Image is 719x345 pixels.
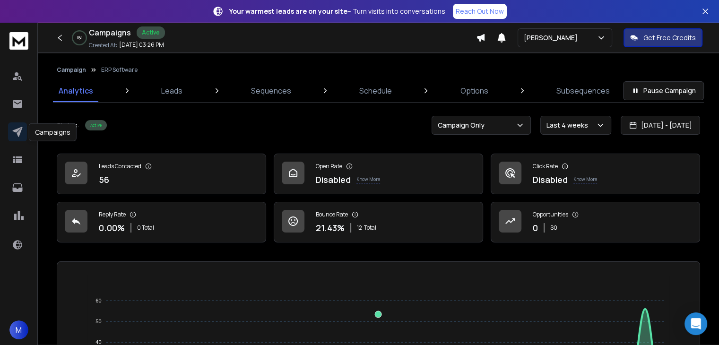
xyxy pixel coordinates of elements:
[316,221,345,234] p: 21.43 %
[624,28,702,47] button: Get Free Credits
[491,154,700,194] a: Click RateDisabledKnow More
[57,154,266,194] a: Leads Contacted56
[356,176,380,183] p: Know More
[59,85,93,96] p: Analytics
[491,202,700,242] a: Opportunities0$0
[621,116,700,135] button: [DATE] - [DATE]
[57,66,86,74] button: Campaign
[550,224,557,232] p: $ 0
[119,41,164,49] p: [DATE] 03:26 PM
[460,85,488,96] p: Options
[99,163,141,170] p: Leads Contacted
[623,81,704,100] button: Pause Campaign
[89,27,131,38] h1: Campaigns
[453,4,507,19] a: Reach Out Now
[533,163,558,170] p: Click Rate
[316,163,342,170] p: Open Rate
[533,221,538,234] p: 0
[137,224,154,232] p: 0 Total
[455,79,494,102] a: Options
[357,224,362,232] span: 12
[137,26,165,39] div: Active
[53,79,99,102] a: Analytics
[551,79,615,102] a: Subsequences
[29,123,77,141] div: Campaigns
[99,173,109,186] p: 56
[546,121,592,130] p: Last 4 weeks
[77,35,82,41] p: 0 %
[57,202,266,242] a: Reply Rate0.00%0 Total
[96,298,102,303] tspan: 60
[161,85,182,96] p: Leads
[438,121,488,130] p: Campaign Only
[524,33,581,43] p: [PERSON_NAME]
[89,42,117,49] p: Created At:
[96,339,102,345] tspan: 40
[573,176,597,183] p: Know More
[533,173,568,186] p: Disabled
[9,320,28,339] button: M
[229,7,347,16] strong: Your warmest leads are on your site
[99,211,126,218] p: Reply Rate
[643,33,696,43] p: Get Free Credits
[684,312,707,335] div: Open Intercom Messenger
[456,7,504,16] p: Reach Out Now
[245,79,297,102] a: Sequences
[9,32,28,50] img: logo
[359,85,392,96] p: Schedule
[533,211,568,218] p: Opportunities
[229,7,445,16] p: – Turn visits into conversations
[316,211,348,218] p: Bounce Rate
[85,120,107,130] div: Active
[316,173,351,186] p: Disabled
[57,121,79,130] p: Status:
[96,319,102,324] tspan: 50
[274,154,483,194] a: Open RateDisabledKnow More
[99,221,125,234] p: 0.00 %
[364,224,376,232] span: Total
[556,85,610,96] p: Subsequences
[354,79,398,102] a: Schedule
[101,66,138,74] p: ERP Software
[251,85,291,96] p: Sequences
[274,202,483,242] a: Bounce Rate21.43%12Total
[156,79,188,102] a: Leads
